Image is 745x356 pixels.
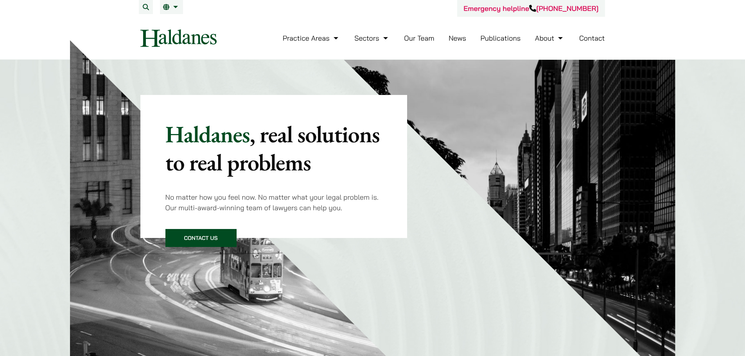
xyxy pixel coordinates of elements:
[163,4,180,10] a: EN
[165,120,382,176] p: Haldanes
[579,34,605,43] a: Contact
[481,34,521,43] a: Publications
[140,29,217,47] img: Logo of Haldanes
[535,34,565,43] a: About
[463,4,598,13] a: Emergency helpline[PHONE_NUMBER]
[449,34,466,43] a: News
[165,192,382,213] p: No matter how you feel now. No matter what your legal problem is. Our multi-award-winning team of...
[354,34,390,43] a: Sectors
[404,34,434,43] a: Our Team
[283,34,340,43] a: Practice Areas
[165,229,237,247] a: Contact Us
[165,119,380,177] mark: , real solutions to real problems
